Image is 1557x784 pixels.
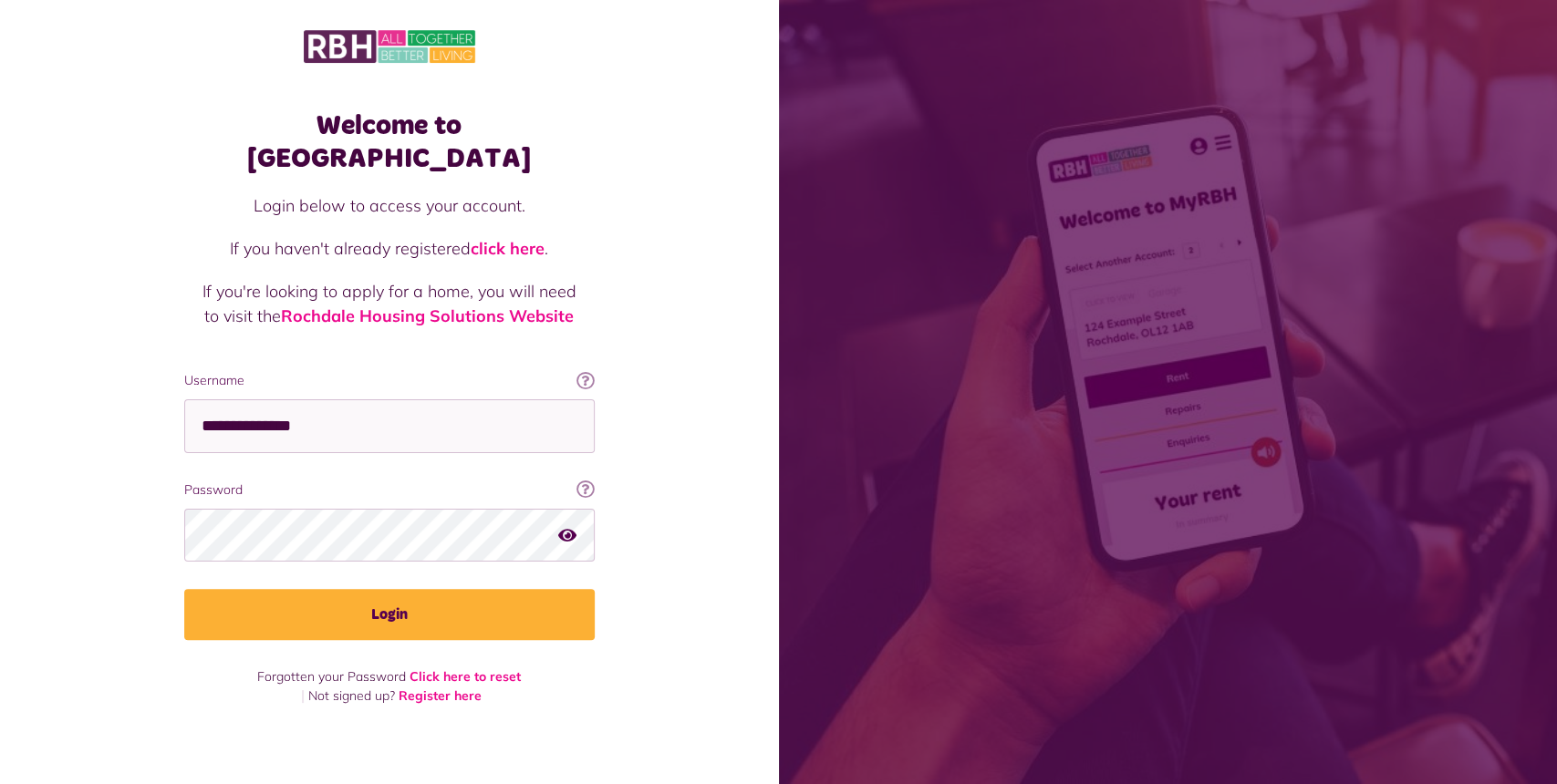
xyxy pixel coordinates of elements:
span: Not signed up? [308,687,395,704]
a: click here [471,238,545,259]
img: MyRBH [304,27,475,66]
label: Username [184,371,595,390]
p: If you haven't already registered . [202,236,576,261]
p: Login below to access your account. [202,193,576,218]
a: Rochdale Housing Solutions Website [281,305,574,326]
button: Login [184,589,595,640]
p: If you're looking to apply for a home, you will need to visit the [202,279,576,328]
h1: Welcome to [GEOGRAPHIC_DATA] [184,109,595,175]
a: Click here to reset [410,668,521,685]
span: Forgotten your Password [257,668,406,685]
label: Password [184,480,595,500]
a: Register here [399,687,482,704]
